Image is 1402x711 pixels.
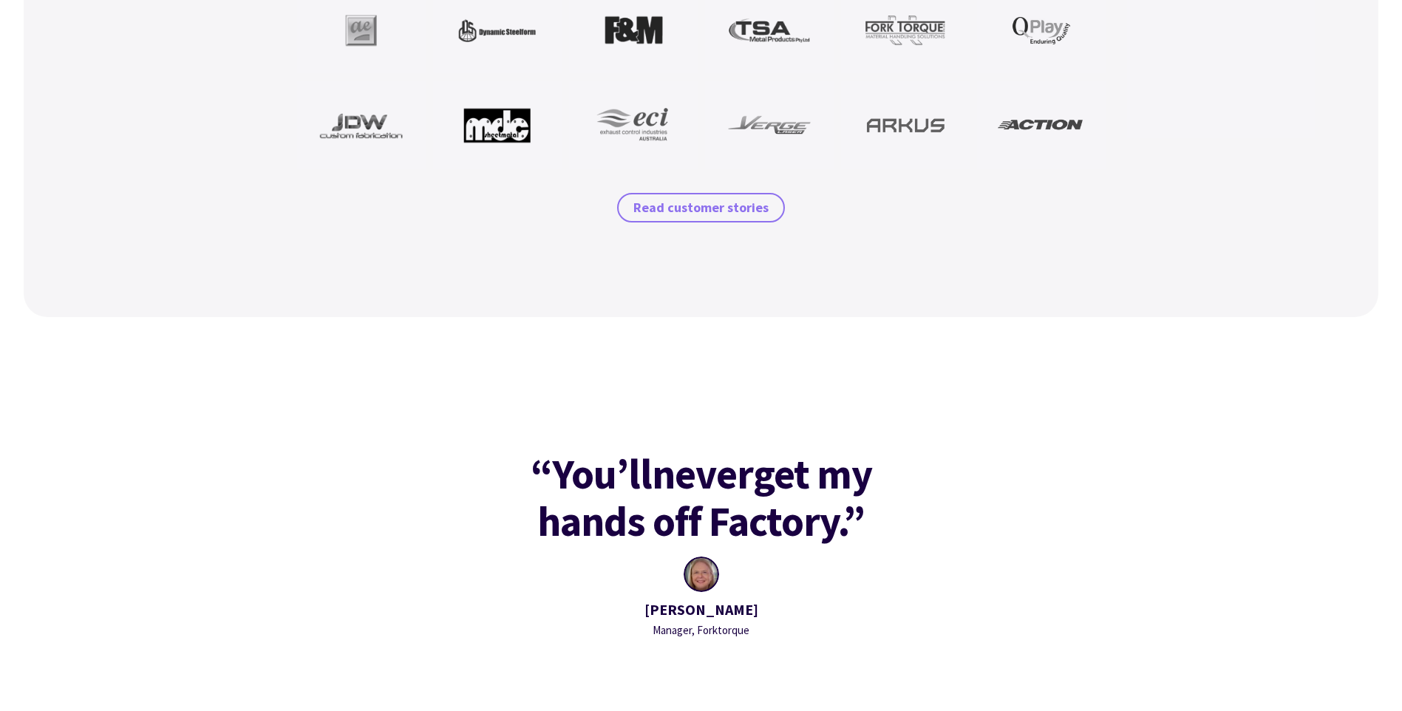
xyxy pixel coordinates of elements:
[652,450,753,497] mark: never
[617,193,785,222] a: Read customer stories
[486,450,917,545] h3: “You’ll get my hands off Factory.”
[1156,551,1402,711] iframe: Chat Widget
[633,199,769,217] span: Read customer stories
[644,622,758,639] div: Manager, Forktorque
[644,600,758,619] strong: [PERSON_NAME]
